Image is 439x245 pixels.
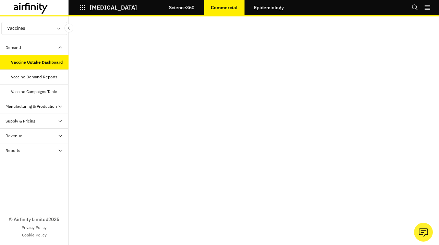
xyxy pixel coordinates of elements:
p: [MEDICAL_DATA] [90,4,137,11]
button: Vaccines [1,22,67,35]
p: © Airfinity Limited 2025 [9,216,59,223]
div: Revenue [5,133,22,139]
a: Cookie Policy [22,232,47,238]
div: Supply & Pricing [5,118,35,124]
p: Commercial [211,5,237,10]
button: Ask our analysts [414,223,433,242]
div: Vaccine Demand Reports [11,74,58,80]
button: [MEDICAL_DATA] [80,2,137,13]
div: Vaccine Campaigns Table [11,89,57,95]
a: Privacy Policy [22,224,47,231]
button: Search [412,2,418,13]
button: Close Sidebar [64,24,73,33]
div: Manufacturing & Production [5,103,57,109]
div: Demand [5,44,21,51]
iframe: Interactive or visual content [77,23,431,239]
div: Reports [5,147,20,154]
div: Vaccine Uptake Dashboard [11,59,63,65]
